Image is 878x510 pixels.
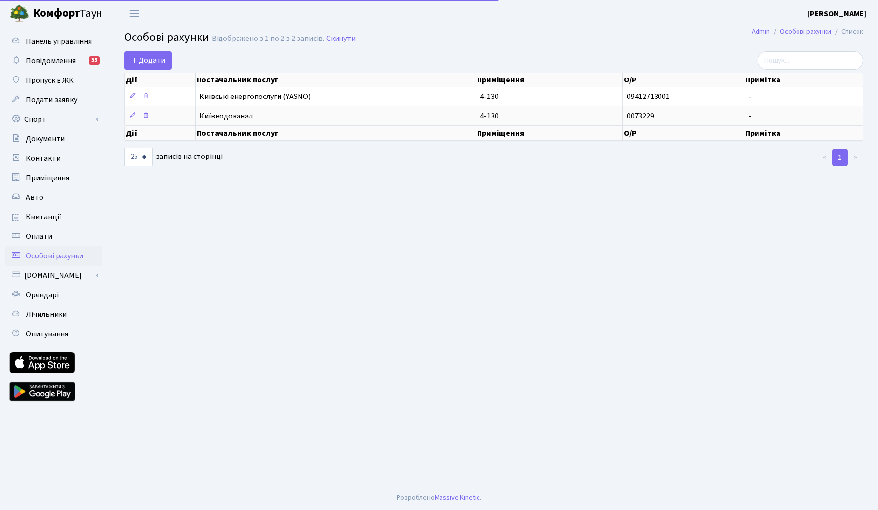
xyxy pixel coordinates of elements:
select: записів на сторінці [124,148,153,166]
b: [PERSON_NAME] [807,8,866,19]
span: Київські енергопослуги (YASNO) [200,93,471,100]
span: Особові рахунки [124,29,209,46]
a: Лічильники [5,305,102,324]
a: Особові рахунки [5,246,102,266]
th: О/Р [623,126,744,140]
th: Примітка [744,126,863,140]
a: Орендарі [5,285,102,305]
span: Авто [26,192,43,203]
span: Особові рахунки [26,251,83,261]
li: Список [831,26,863,37]
span: Таун [33,5,102,22]
th: Приміщення [476,73,623,87]
nav: breadcrumb [737,21,878,42]
span: - [748,111,751,121]
a: Подати заявку [5,90,102,110]
span: Київводоканал [200,112,471,120]
a: Massive Kinetic [435,492,480,503]
span: 4-130 [480,93,619,100]
div: Розроблено . [397,492,481,503]
span: - [748,91,751,102]
a: Опитування [5,324,102,344]
a: Повідомлення35 [5,51,102,71]
label: записів на сторінці [124,148,223,166]
span: Панель управління [26,36,92,47]
a: [DOMAIN_NAME] [5,266,102,285]
span: Подати заявку [26,95,77,105]
a: Панель управління [5,32,102,51]
a: 1 [832,149,848,166]
span: Оплати [26,231,52,242]
a: Додати [124,51,172,70]
span: 4-130 [480,112,619,120]
span: 09412713001 [627,91,670,102]
a: Пропуск в ЖК [5,71,102,90]
div: 35 [89,56,100,65]
span: Опитування [26,329,68,339]
img: logo.png [10,4,29,23]
span: Квитанції [26,212,61,222]
th: Примітка [744,73,863,87]
a: Контакти [5,149,102,168]
th: Постачальник послуг [196,126,476,140]
b: Комфорт [33,5,80,21]
span: Додати [131,55,165,66]
span: Приміщення [26,173,69,183]
a: Приміщення [5,168,102,188]
a: [PERSON_NAME] [807,8,866,20]
span: Документи [26,134,65,144]
th: Дії [125,126,196,140]
a: Документи [5,129,102,149]
a: Оплати [5,227,102,246]
a: Скинути [326,34,356,43]
span: Контакти [26,153,60,164]
button: Переключити навігацію [122,5,146,21]
th: Дії [125,73,196,87]
a: Квитанції [5,207,102,227]
a: Особові рахунки [780,26,831,37]
a: Спорт [5,110,102,129]
span: Лічильники [26,309,67,320]
span: Орендарі [26,290,59,300]
th: Приміщення [476,126,623,140]
a: Admin [752,26,770,37]
span: 0073229 [627,111,654,121]
div: Відображено з 1 по 2 з 2 записів. [212,34,324,43]
th: О/Р [623,73,744,87]
th: Постачальник послуг [196,73,476,87]
a: Авто [5,188,102,207]
input: Пошук... [758,51,863,70]
span: Пропуск в ЖК [26,75,74,86]
span: Повідомлення [26,56,76,66]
